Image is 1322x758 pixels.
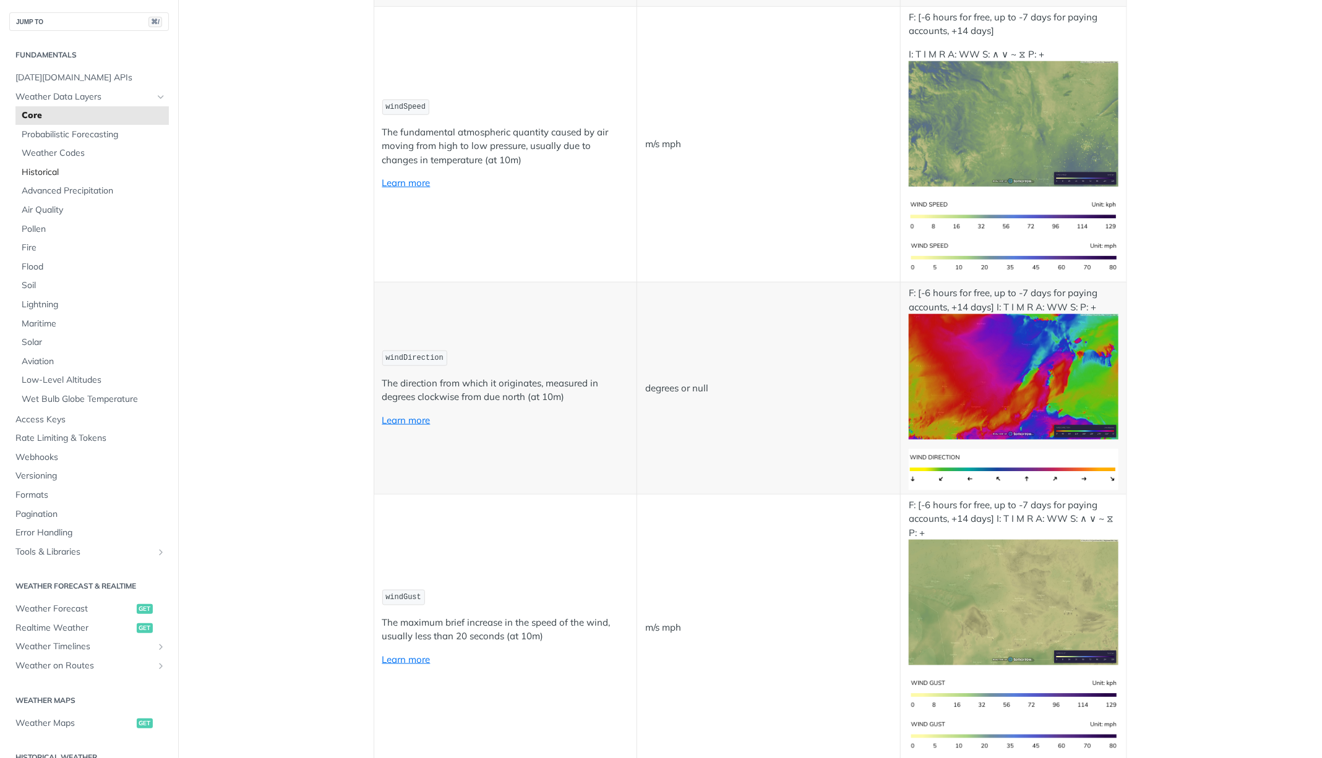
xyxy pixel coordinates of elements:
[382,616,629,644] p: The maximum brief increase in the speed of the wind, usually less than 20 seconds (at 10m)
[15,527,166,539] span: Error Handling
[9,429,169,448] a: Rate Limiting & Tokens
[385,103,426,111] span: windSpeed
[22,185,166,197] span: Advanced Precipitation
[9,467,169,485] a: Versioning
[15,182,169,200] a: Advanced Precipitation
[385,354,444,362] span: windDirection
[156,661,166,671] button: Show subpages for Weather on Routes
[385,593,421,602] span: windGust
[15,91,153,103] span: Weather Data Layers
[15,333,169,352] a: Solar
[15,72,166,84] span: [DATE][DOMAIN_NAME] APIs
[9,600,169,618] a: Weather Forecastget
[156,642,166,652] button: Show subpages for Weather Timelines
[15,717,134,730] span: Weather Maps
[22,299,166,311] span: Lightning
[15,352,169,371] a: Aviation
[645,381,892,396] p: degrees or null
[9,88,169,106] a: Weather Data LayersHide subpages for Weather Data Layers
[382,414,431,426] a: Learn more
[22,223,166,236] span: Pollen
[15,470,166,482] span: Versioning
[137,718,153,728] span: get
[15,489,166,501] span: Formats
[382,177,431,189] a: Learn more
[9,49,169,61] h2: Fundamentals
[9,657,169,675] a: Weather on RoutesShow subpages for Weather on Routes
[22,166,166,179] span: Historical
[909,370,1118,381] span: Expand image
[15,144,169,163] a: Weather Codes
[9,543,169,561] a: Tools & LibrariesShow subpages for Tools & Libraries
[909,730,1118,741] span: Expand image
[909,498,1118,665] p: F: [-6 hours for free, up to -7 days for paying accounts, +14 days] I: T I M R A: WW S: ∧ ∨ ~ ⧖ P: +
[382,377,629,404] p: The direction from which it originates, measured in degrees clockwise from due north (at 10m)
[9,12,169,31] button: JUMP TO⌘/
[22,147,166,160] span: Weather Codes
[22,279,166,292] span: Soil
[9,448,169,467] a: Webhooks
[15,660,153,672] span: Weather on Routes
[9,619,169,637] a: Realtime Weatherget
[909,117,1118,129] span: Expand image
[15,201,169,219] a: Air Quality
[22,318,166,330] span: Maritime
[22,242,166,254] span: Fire
[15,546,153,558] span: Tools & Libraries
[156,547,166,557] button: Show subpages for Tools & Libraries
[15,508,166,521] span: Pagination
[9,411,169,429] a: Access Keys
[148,17,162,27] span: ⌘/
[22,393,166,406] span: Wet Bulb Globe Temperature
[22,129,166,141] span: Probabilistic Forecasting
[15,220,169,239] a: Pollen
[137,604,153,614] span: get
[22,356,166,368] span: Aviation
[15,432,166,445] span: Rate Limiting & Tokens
[22,374,166,386] span: Low-Level Altitudes
[909,462,1118,474] span: Expand image
[909,48,1118,187] p: I: T I M R A: WW S: ∧ ∨ ~ ⧖ P: +
[645,621,892,635] p: m/s mph
[645,137,892,151] p: m/s mph
[22,204,166,216] span: Air Quality
[382,654,431,665] a: Learn more
[15,126,169,144] a: Probabilistic Forecasting
[15,451,166,464] span: Webhooks
[22,261,166,273] span: Flood
[9,637,169,656] a: Weather TimelinesShow subpages for Weather Timelines
[137,623,153,633] span: get
[9,524,169,542] a: Error Handling
[22,336,166,349] span: Solar
[9,714,169,733] a: Weather Mapsget
[15,106,169,125] a: Core
[15,296,169,314] a: Lightning
[15,603,134,615] span: Weather Forecast
[9,581,169,592] h2: Weather Forecast & realtime
[156,92,166,102] button: Hide subpages for Weather Data Layers
[15,622,134,634] span: Realtime Weather
[22,109,166,122] span: Core
[15,315,169,333] a: Maritime
[15,641,153,653] span: Weather Timelines
[15,371,169,390] a: Low-Level Altitudes
[382,126,629,168] p: The fundamental atmospheric quantity caused by air moving from high to low pressure, usually due ...
[9,695,169,706] h2: Weather Maps
[909,210,1118,221] span: Expand image
[9,486,169,505] a: Formats
[909,688,1118,700] span: Expand image
[9,505,169,524] a: Pagination
[909,11,1118,38] p: F: [-6 hours for free, up to -7 days for paying accounts, +14 days]
[15,163,169,182] a: Historical
[909,286,1118,440] p: F: [-6 hours for free, up to -7 days for paying accounts, +14 days] I: T I M R A: WW S: P: +
[15,239,169,257] a: Fire
[15,414,166,426] span: Access Keys
[15,258,169,276] a: Flood
[909,595,1118,607] span: Expand image
[9,69,169,87] a: [DATE][DOMAIN_NAME] APIs
[15,276,169,295] a: Soil
[909,251,1118,263] span: Expand image
[15,390,169,409] a: Wet Bulb Globe Temperature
